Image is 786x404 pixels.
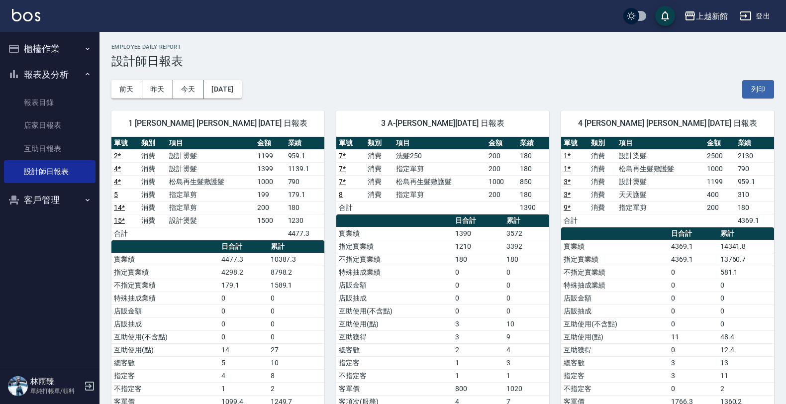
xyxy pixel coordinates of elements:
[735,137,775,150] th: 業績
[268,343,324,356] td: 27
[336,240,453,253] td: 指定實業績
[268,279,324,292] td: 1589.1
[139,175,166,188] td: 消費
[453,369,504,382] td: 1
[704,201,735,214] td: 200
[735,175,775,188] td: 959.1
[286,201,325,214] td: 180
[111,382,219,395] td: 不指定客
[336,304,453,317] td: 互助使用(不含點)
[139,201,166,214] td: 消費
[616,201,705,214] td: 指定單剪
[4,137,96,160] a: 互助日報表
[8,376,28,396] img: Person
[718,279,774,292] td: 0
[111,137,139,150] th: 單號
[453,214,504,227] th: 日合計
[336,279,453,292] td: 店販金額
[718,356,774,369] td: 13
[680,6,732,26] button: 上越新館
[219,369,268,382] td: 4
[268,266,324,279] td: 8798.2
[504,330,549,343] td: 9
[718,253,774,266] td: 13760.7
[219,382,268,395] td: 1
[589,162,616,175] td: 消費
[111,80,142,99] button: 前天
[718,227,774,240] th: 累計
[561,382,669,395] td: 不指定客
[517,175,549,188] td: 850
[669,240,718,253] td: 4369.1
[453,304,504,317] td: 0
[111,317,219,330] td: 店販抽成
[142,80,173,99] button: 昨天
[336,227,453,240] td: 實業績
[504,292,549,304] td: 0
[139,188,166,201] td: 消費
[589,149,616,162] td: 消費
[219,317,268,330] td: 0
[453,330,504,343] td: 3
[286,214,325,227] td: 1230
[704,175,735,188] td: 1199
[718,317,774,330] td: 0
[735,214,775,227] td: 4369.1
[561,330,669,343] td: 互助使用(點)
[393,149,486,162] td: 洗髮250
[616,137,705,150] th: 項目
[365,175,394,188] td: 消費
[589,175,616,188] td: 消費
[111,369,219,382] td: 指定客
[561,279,669,292] td: 特殊抽成業績
[718,369,774,382] td: 11
[718,304,774,317] td: 0
[453,279,504,292] td: 0
[718,292,774,304] td: 0
[517,149,549,162] td: 180
[453,356,504,369] td: 1
[336,137,365,150] th: 單號
[669,330,718,343] td: 11
[255,201,285,214] td: 200
[669,304,718,317] td: 0
[219,279,268,292] td: 179.1
[255,188,285,201] td: 199
[517,162,549,175] td: 180
[704,162,735,175] td: 1000
[735,162,775,175] td: 790
[669,343,718,356] td: 0
[111,279,219,292] td: 不指定實業績
[589,137,616,150] th: 類別
[268,292,324,304] td: 0
[393,137,486,150] th: 項目
[561,137,774,227] table: a dense table
[111,356,219,369] td: 總客數
[286,149,325,162] td: 959.1
[219,253,268,266] td: 4477.3
[111,343,219,356] td: 互助使用(點)
[517,188,549,201] td: 180
[504,343,549,356] td: 4
[255,162,285,175] td: 1399
[561,317,669,330] td: 互助使用(不含點)
[669,253,718,266] td: 4369.1
[486,175,518,188] td: 1000
[111,292,219,304] td: 特殊抽成業績
[167,137,255,150] th: 項目
[123,118,312,128] span: 1 [PERSON_NAME] [PERSON_NAME] [DATE] 日報表
[453,240,504,253] td: 1210
[504,214,549,227] th: 累計
[167,162,255,175] td: 設計燙髮
[286,227,325,240] td: 4477.3
[111,44,774,50] h2: Employee Daily Report
[453,382,504,395] td: 800
[111,54,774,68] h3: 設計師日報表
[268,240,324,253] th: 累計
[268,330,324,343] td: 0
[336,292,453,304] td: 店販抽成
[504,304,549,317] td: 0
[173,80,204,99] button: 今天
[669,227,718,240] th: 日合計
[561,214,589,227] td: 合計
